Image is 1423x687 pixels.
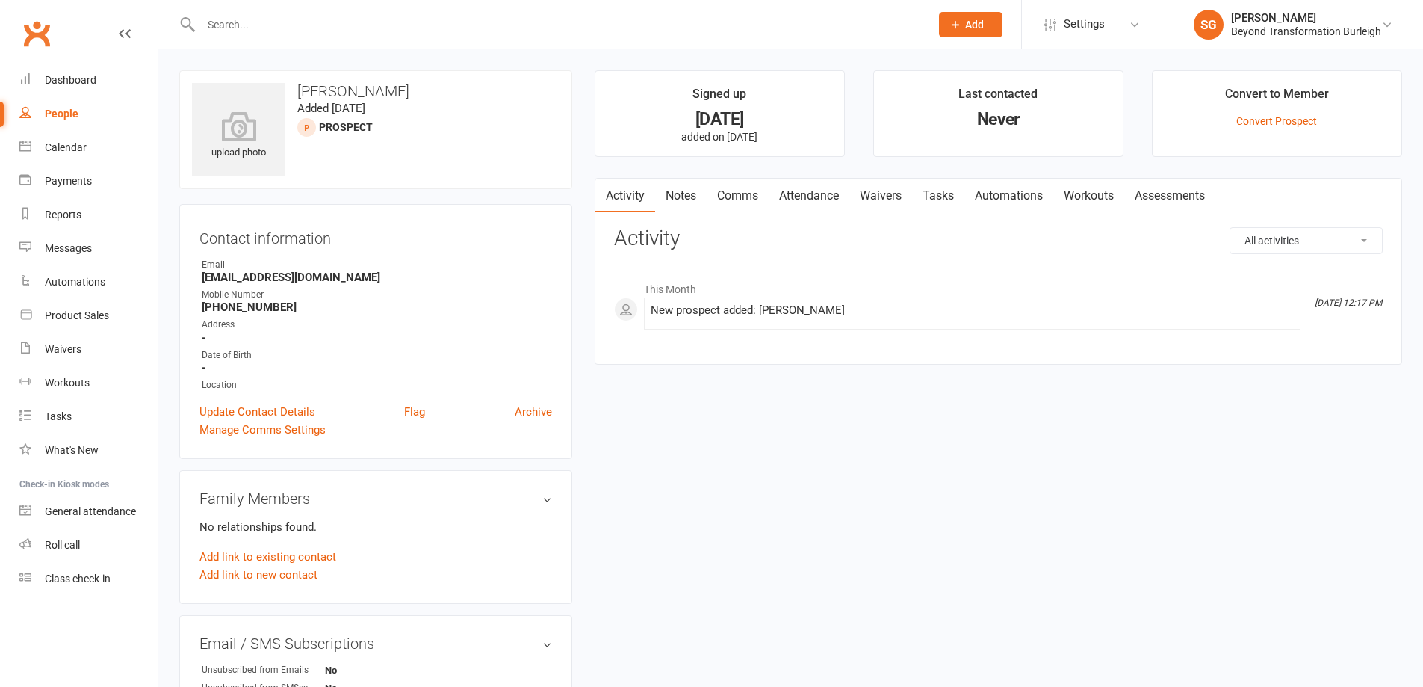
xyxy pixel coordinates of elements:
[202,378,552,392] div: Location
[19,265,158,299] a: Automations
[45,141,87,153] div: Calendar
[1225,84,1329,111] div: Convert to Member
[199,566,317,584] a: Add link to new contact
[45,539,80,551] div: Roll call
[202,288,552,302] div: Mobile Number
[609,131,831,143] p: added on [DATE]
[19,64,158,97] a: Dashboard
[19,131,158,164] a: Calendar
[45,410,72,422] div: Tasks
[1231,11,1381,25] div: [PERSON_NAME]
[958,84,1038,111] div: Last contacted
[1124,179,1215,213] a: Assessments
[1064,7,1105,41] span: Settings
[19,299,158,333] a: Product Sales
[19,232,158,265] a: Messages
[1194,10,1224,40] div: SG
[515,403,552,421] a: Archive
[655,179,707,213] a: Notes
[202,331,552,345] strong: -
[45,175,92,187] div: Payments
[45,573,111,585] div: Class check-in
[965,19,984,31] span: Add
[1053,179,1124,213] a: Workouts
[19,164,158,198] a: Payments
[651,304,1294,317] div: New prospect added: [PERSON_NAME]
[614,274,1383,298] li: This Month
[19,97,158,131] a: People
[202,258,552,272] div: Email
[45,242,92,254] div: Messages
[202,348,552,363] div: Date of Birth
[45,444,99,456] div: What's New
[595,179,655,213] a: Activity
[325,665,411,676] strong: No
[202,361,552,375] strong: -
[192,111,285,161] div: upload photo
[199,421,326,439] a: Manage Comms Settings
[199,490,552,507] h3: Family Members
[19,198,158,232] a: Reports
[692,84,746,111] div: Signed up
[45,74,96,86] div: Dashboard
[202,318,552,332] div: Address
[1231,25,1381,38] div: Beyond Transformation Burleigh
[19,333,158,366] a: Waivers
[199,548,336,566] a: Add link to existing contact
[202,663,325,677] div: Unsubscribed from Emails
[19,495,158,529] a: General attendance kiosk mode
[45,209,81,221] div: Reports
[199,635,552,652] h3: Email / SMS Subscriptions
[45,108,78,120] div: People
[614,227,1383,250] h3: Activity
[297,102,365,115] time: Added [DATE]
[1236,115,1317,127] a: Convert Prospect
[45,343,81,355] div: Waivers
[196,14,920,35] input: Search...
[45,377,90,389] div: Workouts
[1315,298,1382,308] i: [DATE] 12:17 PM
[19,400,158,434] a: Tasks
[199,518,552,536] p: No relationships found.
[45,309,109,321] div: Product Sales
[939,12,1002,37] button: Add
[19,434,158,467] a: What's New
[45,276,105,288] div: Automations
[912,179,964,213] a: Tasks
[609,111,831,127] div: [DATE]
[707,179,769,213] a: Comms
[192,83,559,99] h3: [PERSON_NAME]
[319,121,373,133] snap: prospect
[19,562,158,596] a: Class kiosk mode
[964,179,1053,213] a: Automations
[19,529,158,562] a: Roll call
[199,403,315,421] a: Update Contact Details
[199,224,552,247] h3: Contact information
[18,15,55,52] a: Clubworx
[769,179,849,213] a: Attendance
[202,301,552,314] strong: [PHONE_NUMBER]
[45,505,136,517] div: General attendance
[887,111,1109,127] div: Never
[19,366,158,400] a: Workouts
[849,179,912,213] a: Waivers
[202,271,552,284] strong: [EMAIL_ADDRESS][DOMAIN_NAME]
[404,403,425,421] a: Flag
